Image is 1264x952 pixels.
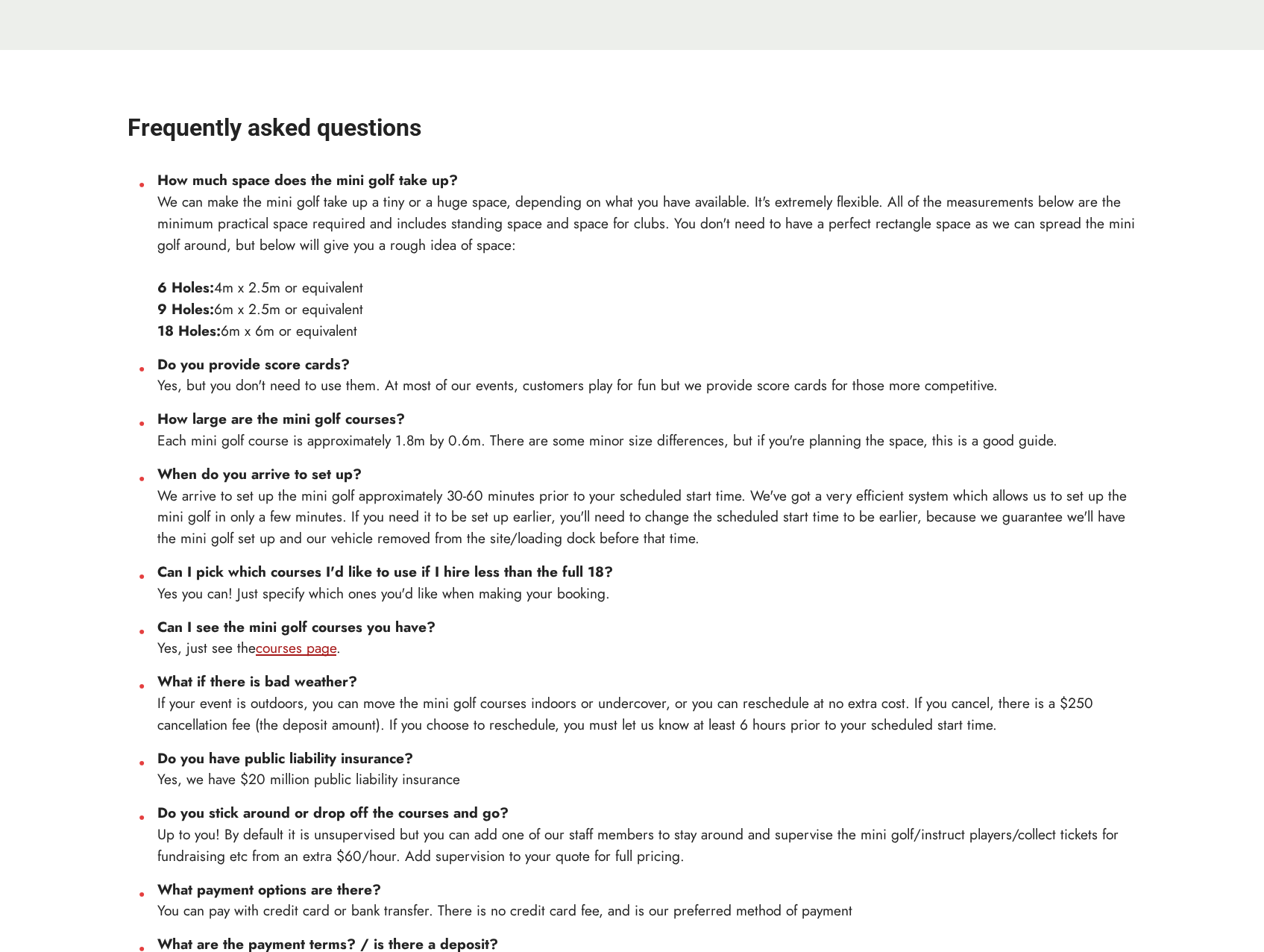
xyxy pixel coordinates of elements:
[157,354,350,375] strong: Do you provide score cards?
[157,879,1137,922] li: You can pay with credit card or bank transfer. There is no credit card fee, and is our preferred ...
[157,671,357,692] strong: What if there is bad weather?
[157,671,1137,735] li: If your event is outdoors, you can move the mini golf courses indoors or undercover, or you can r...
[157,463,1137,549] li: We arrive to set up the mini golf approximately 30-60 minutes prior to your scheduled start time....
[157,298,363,341] span: 6m x 2.5m or equivalent 6m x 6m or equivalent
[157,561,1137,604] li: Yes you can! Just specify which ones you'd like when making your booking.
[157,748,413,768] strong: Do you have public liability insurance?
[157,616,436,637] strong: Can I see the mini golf courses you have?
[157,277,363,298] span: 4m x 2.5m or equivalent
[157,408,1137,451] li: Each mini golf course is approximately 1.8m by 0.6m. There are some minor size differences, but i...
[157,802,1137,866] li: Up to you! By default it is unsupervised but you can add one of our staff members to stay around ...
[128,113,421,142] strong: Frequently asked questions
[157,463,362,484] strong: When do you arrive to set up?
[157,802,509,823] strong: Do you stick around or drop off the courses and go?
[157,320,221,341] strong: 18 Holes:
[256,637,336,658] a: courses page
[157,298,214,319] strong: 9 Holes:
[157,354,998,396] span: Yes, but you don't need to use them. At most of our events, customers play for fun but we provide...
[157,616,1137,660] li: Yes, just see the .
[157,191,1135,255] span: We can make the mini golf take up a tiny or a huge space, depending on what you have available. I...
[157,169,458,190] strong: How much space does the mini golf take up?
[157,748,1137,791] li: Yes, we have $20 million public liability insurance
[157,277,214,298] strong: 6 Holes:
[157,408,405,429] strong: How large are the mini golf courses?
[157,561,613,582] strong: Can I pick which courses I'd like to use if I hire less than the full 18?
[157,879,381,900] strong: What payment options are there?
